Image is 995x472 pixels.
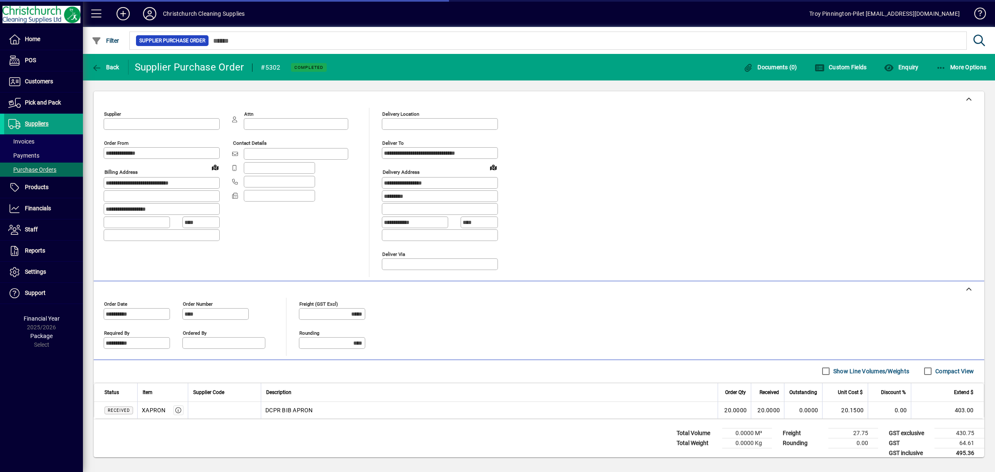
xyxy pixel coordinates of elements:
[751,402,784,418] td: 20.0000
[382,140,404,146] mat-label: Deliver To
[25,205,51,212] span: Financials
[822,402,868,418] td: 20.1500
[672,428,722,438] td: Total Volume
[30,333,53,339] span: Package
[110,6,136,21] button: Add
[4,262,83,282] a: Settings
[8,152,39,159] span: Payments
[163,7,245,20] div: Christchurch Cleaning Supplies
[4,241,83,261] a: Reports
[789,388,817,397] span: Outstanding
[832,367,909,375] label: Show Line Volumes/Weights
[265,406,313,414] span: DCPR BIB APRON
[183,330,206,336] mat-label: Ordered by
[24,315,60,322] span: Financial Year
[136,6,163,21] button: Profile
[4,134,83,148] a: Invoices
[104,388,119,397] span: Status
[828,428,878,438] td: 27.75
[135,61,244,74] div: Supplier Purchase Order
[25,99,61,106] span: Pick and Pack
[299,301,338,307] mat-label: Freight (GST excl)
[4,163,83,177] a: Purchase Orders
[108,408,130,413] span: Received
[209,161,222,174] a: View on map
[142,406,166,414] div: XAPRON
[868,402,911,418] td: 0.00
[743,64,797,71] span: Documents (0)
[25,57,36,63] span: POS
[90,60,121,75] button: Back
[104,301,127,307] mat-label: Order date
[143,388,153,397] span: Item
[784,402,822,418] td: 0.0000
[741,60,799,75] button: Documents (0)
[25,247,45,254] span: Reports
[244,111,253,117] mat-label: Attn
[25,78,53,85] span: Customers
[4,283,83,304] a: Support
[954,388,973,397] span: Extend $
[266,388,291,397] span: Description
[936,64,987,71] span: More Options
[718,402,751,418] td: 20.0000
[779,438,828,448] td: Rounding
[25,36,40,42] span: Home
[104,330,129,336] mat-label: Required by
[261,61,280,74] div: #5302
[382,111,419,117] mat-label: Delivery Location
[4,92,83,113] a: Pick and Pack
[760,388,779,397] span: Received
[4,198,83,219] a: Financials
[25,120,49,127] span: Suppliers
[83,60,129,75] app-page-header-button: Back
[25,268,46,275] span: Settings
[25,226,38,233] span: Staff
[104,111,121,117] mat-label: Supplier
[4,50,83,71] a: POS
[934,438,984,448] td: 64.61
[828,438,878,448] td: 0.00
[672,438,722,448] td: Total Weight
[90,33,121,48] button: Filter
[882,60,920,75] button: Enquiry
[934,367,974,375] label: Compact View
[8,166,56,173] span: Purchase Orders
[934,60,989,75] button: More Options
[815,64,867,71] span: Custom Fields
[92,37,119,44] span: Filter
[25,184,49,190] span: Products
[934,428,984,438] td: 430.75
[104,140,129,146] mat-label: Order from
[809,7,960,20] div: Troy Pinnington-Pilet [EMAIL_ADDRESS][DOMAIN_NAME]
[25,290,46,296] span: Support
[779,428,828,438] td: Freight
[838,388,863,397] span: Unit Cost $
[968,2,985,29] a: Knowledge Base
[183,301,213,307] mat-label: Order number
[487,161,500,174] a: View on map
[299,330,319,336] mat-label: Rounding
[813,60,869,75] button: Custom Fields
[139,36,205,45] span: Supplier Purchase Order
[911,402,984,418] td: 403.00
[294,65,323,70] span: Completed
[4,148,83,163] a: Payments
[193,388,224,397] span: Supplier Code
[884,64,918,71] span: Enquiry
[4,71,83,92] a: Customers
[885,438,934,448] td: GST
[382,251,405,257] mat-label: Deliver via
[8,138,34,145] span: Invoices
[725,388,746,397] span: Order Qty
[722,428,772,438] td: 0.0000 M³
[722,438,772,448] td: 0.0000 Kg
[881,388,906,397] span: Discount %
[4,177,83,198] a: Products
[92,64,119,71] span: Back
[885,448,934,458] td: GST inclusive
[4,29,83,50] a: Home
[4,219,83,240] a: Staff
[934,448,984,458] td: 495.36
[885,428,934,438] td: GST exclusive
